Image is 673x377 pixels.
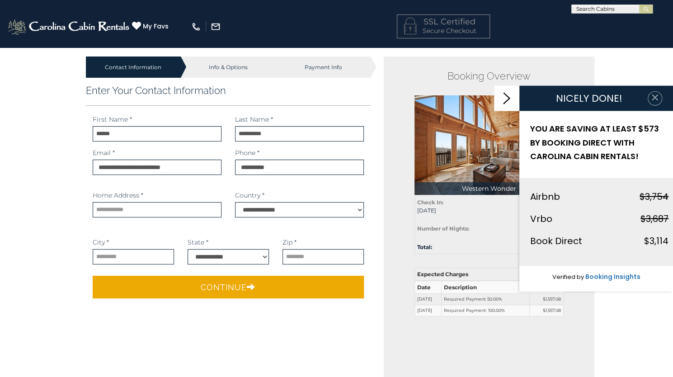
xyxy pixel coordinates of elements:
[211,22,221,32] img: mail-regular-white.png
[414,70,564,82] h2: Booking Overview
[441,294,529,305] td: Required Payment 50.00%
[529,294,563,305] td: $1,557.08
[404,18,483,27] h4: SSL Certified
[530,188,560,204] div: Airbnb
[414,182,564,195] p: Western Wonder
[404,18,416,34] img: LOCKICON1.png
[93,148,115,157] label: Email *
[235,148,259,157] label: Phone *
[93,276,364,298] button: Continue
[235,191,264,200] label: Country *
[414,305,441,316] td: [DATE]
[489,242,568,250] div: $3,114.16
[441,281,529,294] th: Description
[93,115,132,124] label: First Name *
[132,21,171,31] a: My Favs
[552,272,584,281] span: Verified by
[7,18,132,36] img: White-1-2.png
[530,234,582,247] span: Book Direct
[414,281,441,294] th: Date
[188,238,208,247] label: State *
[143,22,169,31] span: My Favs
[414,268,563,281] th: Expected Charges
[644,233,668,248] div: $3,114
[417,207,482,214] span: [DATE]
[530,122,668,164] h2: YOU ARE SAVING AT LEAST $573 BY BOOKING DIRECT WITH CAROLINA CABIN RENTALS!
[441,305,529,316] td: Required Payment: 100.00%
[417,225,469,232] strong: Number of Nights:
[93,191,143,200] label: Home Address *
[414,95,564,195] img: 1755530775_thumbnail.jpeg
[417,244,432,250] strong: Total:
[530,211,552,226] div: Vrbo
[191,22,201,32] img: phone-regular-white.png
[86,85,371,96] h3: Enter Your Contact Information
[282,238,296,247] label: Zip *
[404,26,483,35] p: Secure Checkout
[640,212,668,225] strike: $3,687
[585,272,640,281] a: Booking Insights
[414,294,441,305] td: [DATE]
[530,93,648,104] h1: NICELY DONE!
[417,199,443,206] strong: Check In:
[496,207,561,214] span: [DATE]
[640,190,668,203] strike: $3,754
[235,115,273,124] label: Last Name *
[93,238,109,247] label: City *
[529,305,563,316] td: $1,557.08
